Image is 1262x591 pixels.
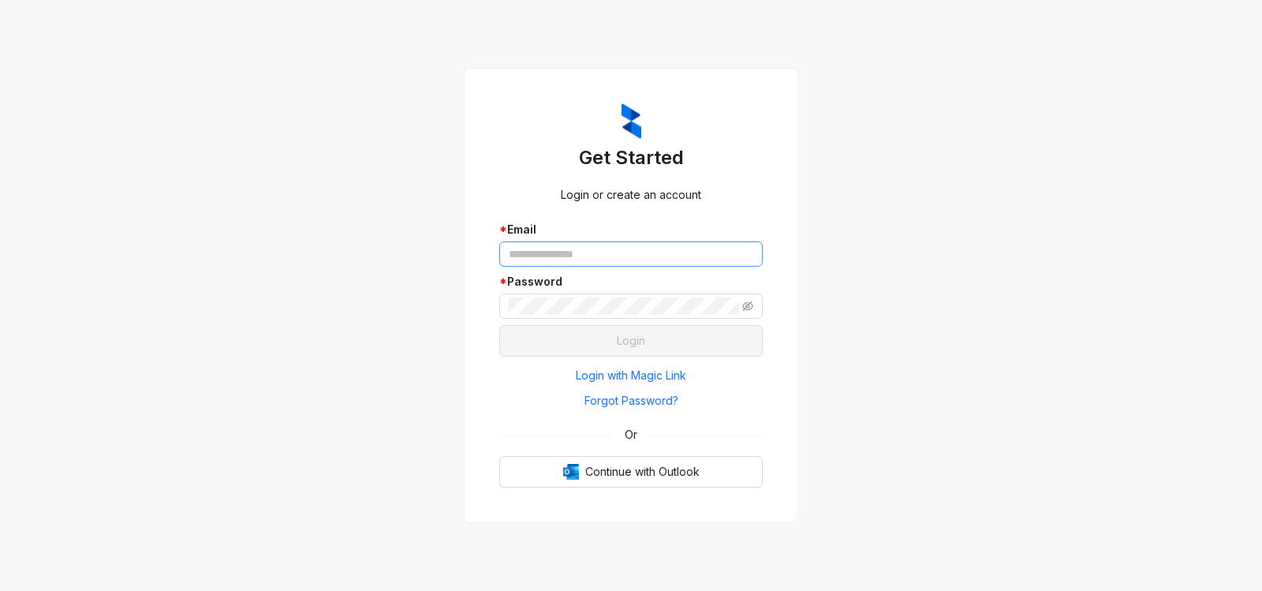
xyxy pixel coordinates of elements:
button: Login [499,325,763,357]
img: Outlook [563,464,579,480]
span: Forgot Password? [584,392,678,410]
div: Email [499,221,763,238]
div: Password [499,273,763,290]
button: Login with Magic Link [499,363,763,388]
button: Forgot Password? [499,388,763,413]
div: Login or create an account [499,186,763,204]
h3: Get Started [499,145,763,170]
span: Continue with Outlook [585,463,700,481]
img: ZumaIcon [622,103,641,140]
span: Login with Magic Link [576,367,686,384]
span: Or [614,426,648,443]
button: OutlookContinue with Outlook [499,456,763,488]
span: eye-invisible [742,301,753,312]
